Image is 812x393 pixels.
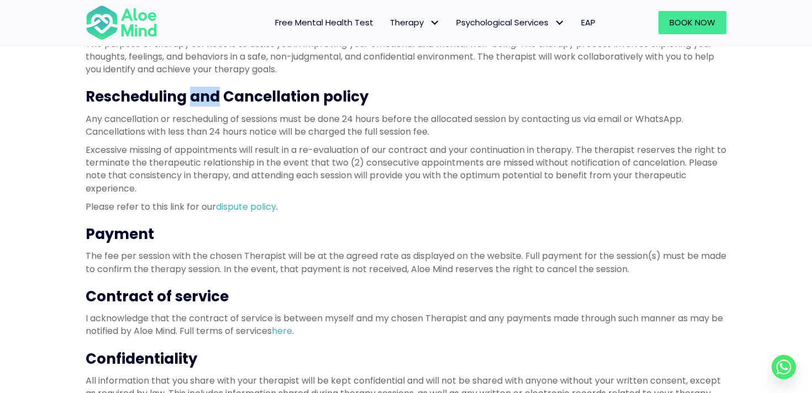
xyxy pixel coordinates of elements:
[448,11,573,34] a: Psychological ServicesPsychological Services: submenu
[573,11,604,34] a: EAP
[216,200,276,213] a: dispute policy
[86,312,726,337] p: I acknowledge that the contract of service is between myself and my chosen Therapist and any paym...
[86,286,726,306] h3: Contract of service
[86,224,726,244] h3: Payment
[86,200,726,213] p: Please refer to this link for our .
[86,4,157,41] img: Aloe mind Logo
[172,11,604,34] nav: Menu
[86,38,726,76] p: The purpose of therapy services is to assist you in improving your emotional and mental well-bein...
[272,325,292,337] a: here
[86,144,726,195] p: Excessive missing of appointments will result in a re-evaluation of our contract and your continu...
[658,11,726,34] a: Book Now
[275,17,373,28] span: Free Mental Health Test
[86,349,726,369] h3: Confidentiality
[267,11,382,34] a: Free Mental Health Test
[382,11,448,34] a: TherapyTherapy: submenu
[772,355,796,379] a: Whatsapp
[581,17,595,28] span: EAP
[86,87,726,107] h3: Rescheduling and Cancellation policy
[390,17,440,28] span: Therapy
[86,113,726,138] p: Any cancellation or rescheduling of sessions must be done 24 hours before the allocated session b...
[551,15,567,31] span: Psychological Services: submenu
[669,17,715,28] span: Book Now
[426,15,442,31] span: Therapy: submenu
[86,249,726,275] p: The fee per session with the chosen Therapist will be at the agreed rate as displayed on the webs...
[456,17,565,28] span: Psychological Services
